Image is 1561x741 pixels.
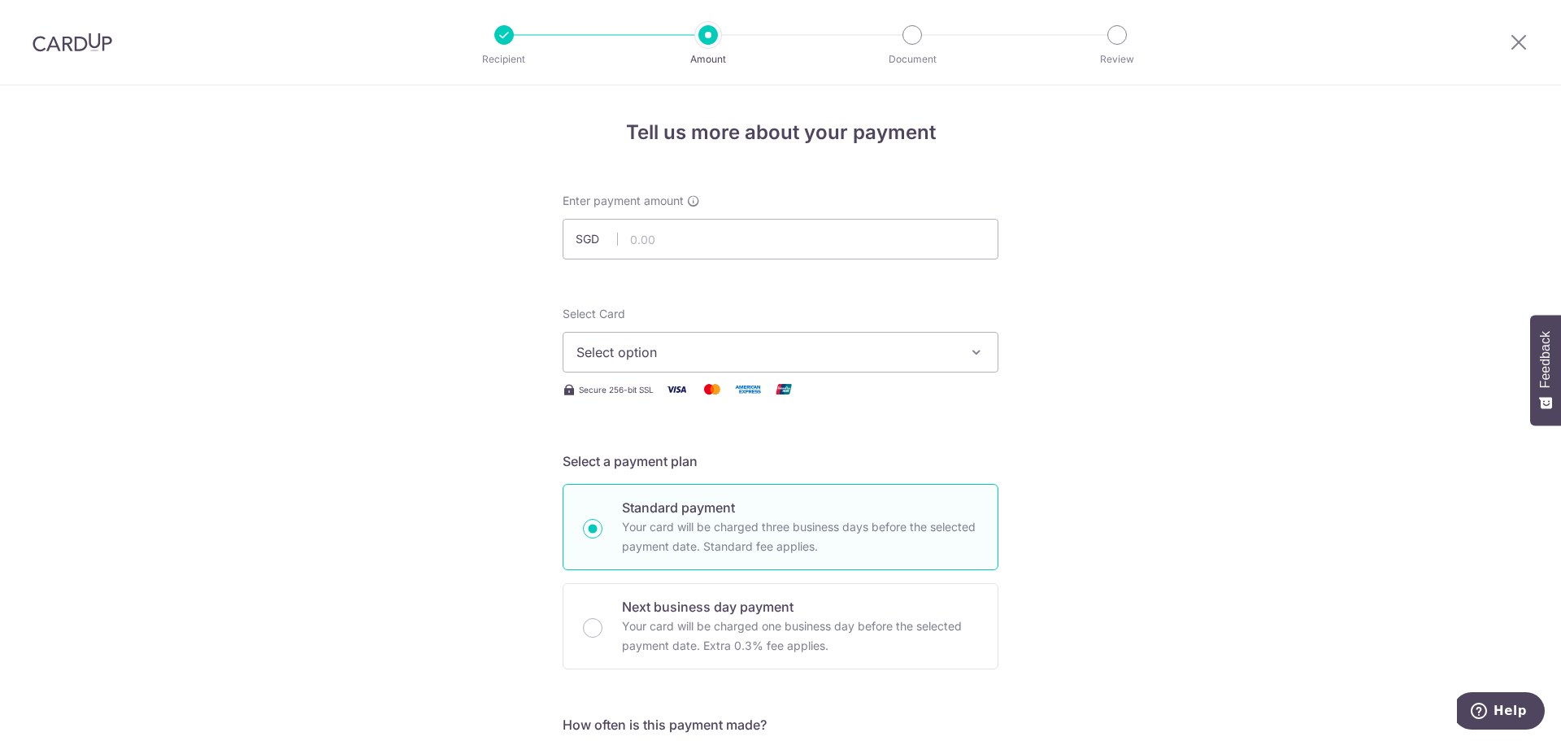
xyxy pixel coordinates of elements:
button: Feedback - Show survey [1530,315,1561,425]
span: Select option [576,342,955,362]
h4: Tell us more about your payment [563,118,998,147]
p: Next business day payment [622,597,978,617]
h5: How often is this payment made? [563,715,998,734]
p: Amount [648,51,768,68]
img: Visa [660,379,693,399]
p: Standard payment [622,498,978,517]
p: Your card will be charged three business days before the selected payment date. Standard fee appl... [622,517,978,556]
img: CardUp [33,33,112,52]
span: Enter payment amount [563,193,684,209]
span: Feedback [1538,331,1553,388]
iframe: Opens a widget where you can find more information [1457,692,1545,733]
p: Review [1057,51,1177,68]
h5: Select a payment plan [563,451,998,471]
span: Secure 256-bit SSL [579,383,654,396]
input: 0.00 [563,219,998,259]
img: Mastercard [696,379,728,399]
p: Recipient [444,51,564,68]
p: Your card will be charged one business day before the selected payment date. Extra 0.3% fee applies. [622,617,978,656]
img: American Express [732,379,764,399]
img: Union Pay [767,379,800,399]
p: Document [852,51,972,68]
span: SGD [576,231,618,247]
button: Select option [563,332,998,373]
span: translation missing: en.payables.payment_networks.credit_card.summary.labels.select_card [563,307,625,320]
